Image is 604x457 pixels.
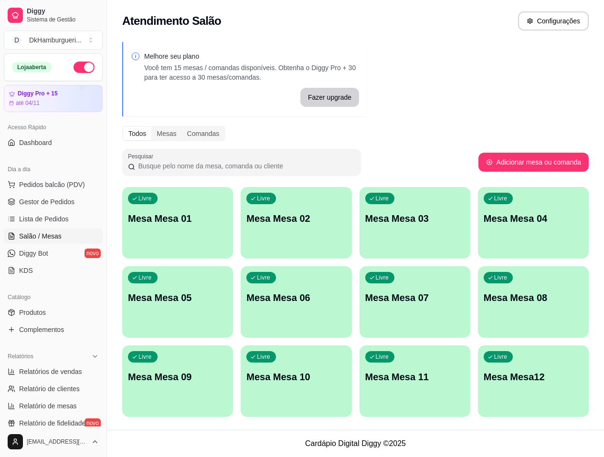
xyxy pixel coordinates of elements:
[257,274,270,281] p: Livre
[484,212,583,225] p: Mesa Mesa 04
[4,305,103,320] a: Produtos
[376,195,389,202] p: Livre
[29,35,82,45] div: DkHamburgueri ...
[4,135,103,150] a: Dashboard
[138,195,152,202] p: Livre
[122,187,233,259] button: LivreMesa Mesa 01
[494,195,508,202] p: Livre
[4,4,103,27] a: DiggySistema de Gestão
[257,195,270,202] p: Livre
[19,231,62,241] span: Salão / Mesas
[19,325,64,334] span: Complementos
[4,162,103,177] div: Dia a dia
[12,35,21,45] span: D
[4,364,103,379] a: Relatórios de vendas
[484,291,583,304] p: Mesa Mesa 08
[135,161,355,171] input: Pesquisar
[18,90,58,97] article: Diggy Pro + 15
[128,370,227,384] p: Mesa Mesa 09
[360,266,470,338] button: LivreMesa Mesa 07
[478,345,589,417] button: LivreMesa Mesa12
[128,212,227,225] p: Mesa Mesa 01
[518,11,589,31] button: Configurações
[365,212,465,225] p: Mesa Mesa 03
[122,345,233,417] button: LivreMesa Mesa 09
[19,138,52,147] span: Dashboard
[122,266,233,338] button: LivreMesa Mesa 05
[376,274,389,281] p: Livre
[4,211,103,227] a: Lista de Pedidos
[151,127,181,140] div: Mesas
[478,187,589,259] button: LivreMesa Mesa 04
[246,212,346,225] p: Mesa Mesa 02
[128,152,157,160] label: Pesquisar
[246,370,346,384] p: Mesa Mesa 10
[4,381,103,396] a: Relatório de clientes
[123,127,151,140] div: Todos
[478,153,589,172] button: Adicionar mesa ou comanda
[27,7,99,16] span: Diggy
[494,274,508,281] p: Livre
[107,430,604,457] footer: Cardápio Digital Diggy © 2025
[478,266,589,338] button: LivreMesa Mesa 08
[138,353,152,361] p: Livre
[241,187,351,259] button: LivreMesa Mesa 02
[300,88,359,107] button: Fazer upgrade
[19,308,46,317] span: Produtos
[484,370,583,384] p: Mesa Mesa12
[365,370,465,384] p: Mesa Mesa 11
[19,418,85,428] span: Relatório de fidelidade
[4,263,103,278] a: KDS
[138,274,152,281] p: Livre
[19,266,33,275] span: KDS
[19,367,82,376] span: Relatórios de vendas
[376,353,389,361] p: Livre
[27,438,87,446] span: [EMAIL_ADDRESS][DOMAIN_NAME]
[241,345,351,417] button: LivreMesa Mesa 10
[19,401,77,411] span: Relatório de mesas
[182,127,225,140] div: Comandas
[74,62,95,73] button: Alterar Status
[19,197,74,207] span: Gestor de Pedidos
[19,249,48,258] span: Diggy Bot
[4,120,103,135] div: Acesso Rápido
[12,62,52,73] div: Loja aberta
[360,187,470,259] button: LivreMesa Mesa 03
[4,194,103,209] a: Gestor de Pedidos
[4,246,103,261] a: Diggy Botnovo
[4,398,103,414] a: Relatório de mesas
[241,266,351,338] button: LivreMesa Mesa 06
[4,85,103,112] a: Diggy Pro + 15até 04/11
[257,353,270,361] p: Livre
[4,31,103,50] button: Select a team
[4,290,103,305] div: Catálogo
[4,430,103,453] button: [EMAIL_ADDRESS][DOMAIN_NAME]
[144,63,359,82] p: Você tem 15 mesas / comandas disponíveis. Obtenha o Diggy Pro + 30 para ter acesso a 30 mesas/com...
[19,384,80,394] span: Relatório de clientes
[4,415,103,431] a: Relatório de fidelidadenovo
[19,180,85,189] span: Pedidos balcão (PDV)
[365,291,465,304] p: Mesa Mesa 07
[4,177,103,192] button: Pedidos balcão (PDV)
[19,214,69,224] span: Lista de Pedidos
[16,99,40,107] article: até 04/11
[360,345,470,417] button: LivreMesa Mesa 11
[494,353,508,361] p: Livre
[128,291,227,304] p: Mesa Mesa 05
[8,353,33,360] span: Relatórios
[122,13,221,29] h2: Atendimento Salão
[144,52,359,61] p: Melhore seu plano
[4,322,103,337] a: Complementos
[4,228,103,244] a: Salão / Mesas
[246,291,346,304] p: Mesa Mesa 06
[27,16,99,23] span: Sistema de Gestão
